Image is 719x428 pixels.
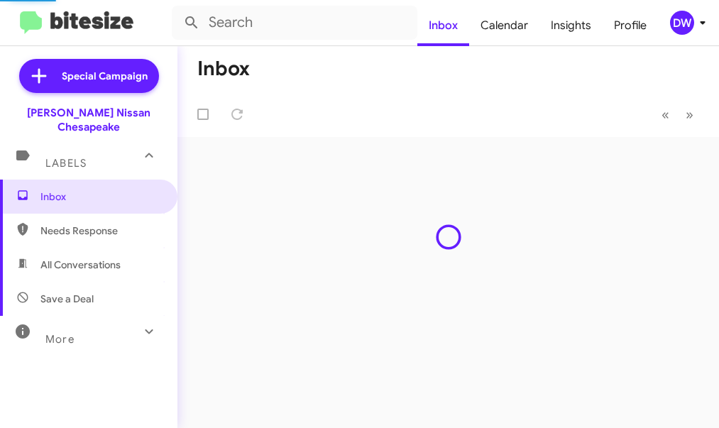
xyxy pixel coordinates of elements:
[670,11,694,35] div: DW
[172,6,417,40] input: Search
[40,292,94,306] span: Save a Deal
[469,5,539,46] a: Calendar
[62,69,148,83] span: Special Campaign
[45,157,87,170] span: Labels
[654,100,702,129] nav: Page navigation example
[197,57,250,80] h1: Inbox
[40,190,161,204] span: Inbox
[45,333,75,346] span: More
[662,106,669,124] span: «
[19,59,159,93] a: Special Campaign
[603,5,658,46] a: Profile
[539,5,603,46] a: Insights
[40,224,161,238] span: Needs Response
[40,258,121,272] span: All Conversations
[677,100,702,129] button: Next
[417,5,469,46] a: Inbox
[686,106,693,124] span: »
[658,11,703,35] button: DW
[653,100,678,129] button: Previous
